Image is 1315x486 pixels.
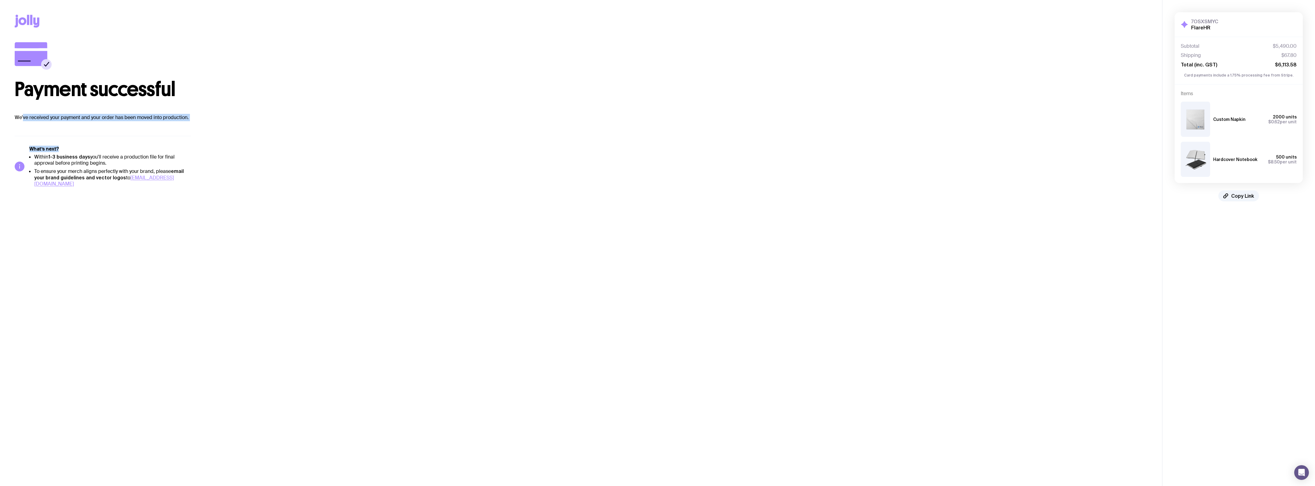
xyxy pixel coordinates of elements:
[1268,159,1297,164] span: per unit
[1281,52,1297,58] span: $67.80
[29,146,191,152] h5: What’s next?
[1181,62,1217,68] span: Total (inc. GST)
[1276,155,1297,159] span: 500 units
[1181,43,1199,49] span: Subtotal
[15,80,1147,99] h1: Payment successful
[48,154,90,159] strong: 1-3 business days
[1275,62,1297,68] span: $6,113.58
[1273,114,1297,119] span: 2000 units
[34,174,174,187] a: [EMAIL_ADDRESS][DOMAIN_NAME]
[34,168,184,180] strong: email your brand guidelines and vector logos
[1191,18,1218,24] h3: 7OSXSMYC
[15,114,1147,121] p: We’ve received your payment and your order has been moved into production.
[1213,157,1258,162] h3: Hardcover Notebook
[1181,52,1201,58] span: Shipping
[1268,119,1280,124] span: $0.62
[1268,159,1280,164] span: $8.50
[1268,119,1297,124] span: per unit
[1181,73,1297,78] p: Card payments include a 1.75% processing fee from Stripe.
[1273,43,1297,49] span: $5,490.00
[1294,465,1309,480] div: Open Intercom Messenger
[34,168,191,187] li: To ensure your merch aligns perfectly with your brand, please to
[1213,117,1246,122] h3: Custom Napkin
[1181,91,1297,97] h4: Items
[1218,190,1259,201] button: Copy Link
[34,154,191,166] li: Within you'll receive a production file for final approval before printing begins.
[1191,24,1218,31] h2: FlareHR
[1231,193,1254,199] span: Copy Link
